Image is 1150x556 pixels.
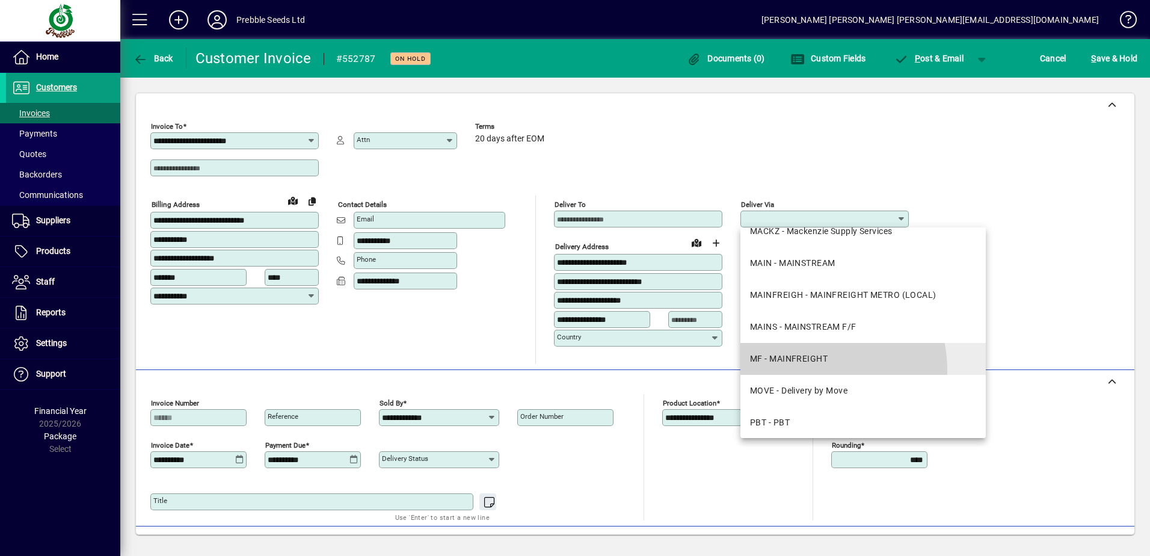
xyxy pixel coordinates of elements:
[716,533,787,554] button: Product History
[44,431,76,441] span: Package
[750,321,856,333] div: MAINS - MAINSTREAM F/F
[687,233,706,252] a: View on map
[34,406,87,416] span: Financial Year
[832,441,861,449] mat-label: Rounding
[357,135,370,144] mat-label: Attn
[36,82,77,92] span: Customers
[380,399,403,407] mat-label: Sold by
[268,412,298,421] mat-label: Reference
[283,191,303,210] a: View on map
[557,333,581,341] mat-label: Country
[130,48,176,69] button: Back
[36,338,67,348] span: Settings
[787,48,869,69] button: Custom Fields
[750,416,790,429] div: PBT - PBT
[6,298,120,328] a: Reports
[12,149,46,159] span: Quotes
[915,54,920,63] span: P
[684,48,768,69] button: Documents (0)
[1040,49,1066,68] span: Cancel
[761,10,1099,29] div: [PERSON_NAME] [PERSON_NAME] [PERSON_NAME][EMAIL_ADDRESS][DOMAIN_NAME]
[1111,2,1135,42] a: Knowledge Base
[790,54,866,63] span: Custom Fields
[520,412,564,421] mat-label: Order number
[6,164,120,185] a: Backorders
[1088,48,1140,69] button: Save & Hold
[740,375,986,407] mat-option: MOVE - Delivery by Move
[1091,54,1096,63] span: S
[721,534,783,553] span: Product History
[12,190,83,200] span: Communications
[151,399,199,407] mat-label: Invoice number
[687,54,765,63] span: Documents (0)
[475,134,544,144] span: 20 days after EOM
[382,454,428,463] mat-label: Delivery status
[36,246,70,256] span: Products
[1091,49,1137,68] span: ave & Hold
[555,200,586,209] mat-label: Deliver To
[888,48,970,69] button: Post & Email
[36,369,66,378] span: Support
[1053,534,1101,553] span: Product
[475,123,547,131] span: Terms
[236,10,305,29] div: Prebble Seeds Ltd
[198,9,236,31] button: Profile
[750,257,835,270] div: MAIN - MAINSTREAM
[740,279,986,311] mat-option: MAINFREIGH - MAINFREIGHT METRO (LOCAL)
[750,385,847,397] div: MOVE - Delivery by Move
[133,54,173,63] span: Back
[6,267,120,297] a: Staff
[159,9,198,31] button: Add
[6,236,120,267] a: Products
[12,129,57,138] span: Payments
[6,206,120,236] a: Suppliers
[120,48,186,69] app-page-header-button: Back
[357,215,374,223] mat-label: Email
[6,42,120,72] a: Home
[663,399,716,407] mat-label: Product location
[6,103,120,123] a: Invoices
[6,185,120,205] a: Communications
[741,200,774,209] mat-label: Deliver via
[750,225,892,238] div: MACKZ - Mackenzie Supply Services
[12,170,62,179] span: Backorders
[1047,533,1107,554] button: Product
[153,496,167,505] mat-label: Title
[12,108,50,118] span: Invoices
[740,215,986,247] mat-option: MACKZ - Mackenzie Supply Services
[195,49,312,68] div: Customer Invoice
[740,343,986,375] mat-option: MF - MAINFREIGHT
[151,122,183,131] mat-label: Invoice To
[36,215,70,225] span: Suppliers
[750,353,828,365] div: MF - MAINFREIGHT
[336,49,376,69] div: #552787
[6,329,120,359] a: Settings
[6,144,120,164] a: Quotes
[894,54,964,63] span: ost & Email
[706,233,725,253] button: Choose address
[151,441,189,449] mat-label: Invoice date
[6,359,120,389] a: Support
[357,255,376,264] mat-label: Phone
[303,191,322,211] button: Copy to Delivery address
[750,289,936,301] div: MAINFREIGH - MAINFREIGHT METRO (LOCAL)
[1037,48,1069,69] button: Cancel
[265,441,306,449] mat-label: Payment due
[36,52,58,61] span: Home
[740,407,986,439] mat-option: PBT - PBT
[36,277,55,286] span: Staff
[740,247,986,279] mat-option: MAIN - MAINSTREAM
[6,123,120,144] a: Payments
[395,510,490,524] mat-hint: Use 'Enter' to start a new line
[740,311,986,343] mat-option: MAINS - MAINSTREAM F/F
[36,307,66,317] span: Reports
[395,55,426,63] span: On hold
